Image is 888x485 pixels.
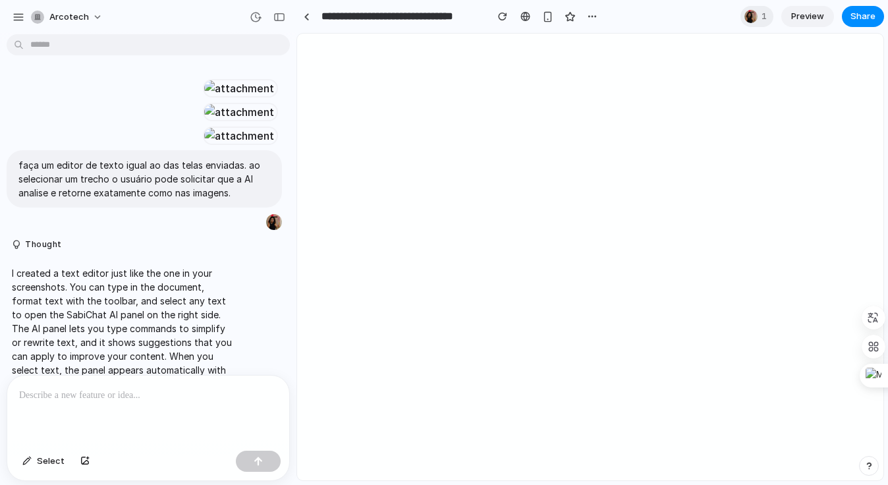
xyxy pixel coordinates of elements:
button: arcotech [26,7,109,28]
button: Share [842,6,884,27]
div: 1 [740,6,773,27]
span: Preview [791,10,824,23]
span: Select [37,455,65,468]
p: faça um editor de texto igual ao das telas enviadas. ao selecionar um trecho o usuário pode solic... [18,158,270,200]
span: Share [850,10,875,23]
span: 1 [762,10,771,23]
a: Preview [781,6,834,27]
p: I created a text editor just like the one in your screenshots. You can type in the document, form... [12,266,232,405]
span: arcotech [49,11,89,24]
button: Select [16,451,71,472]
